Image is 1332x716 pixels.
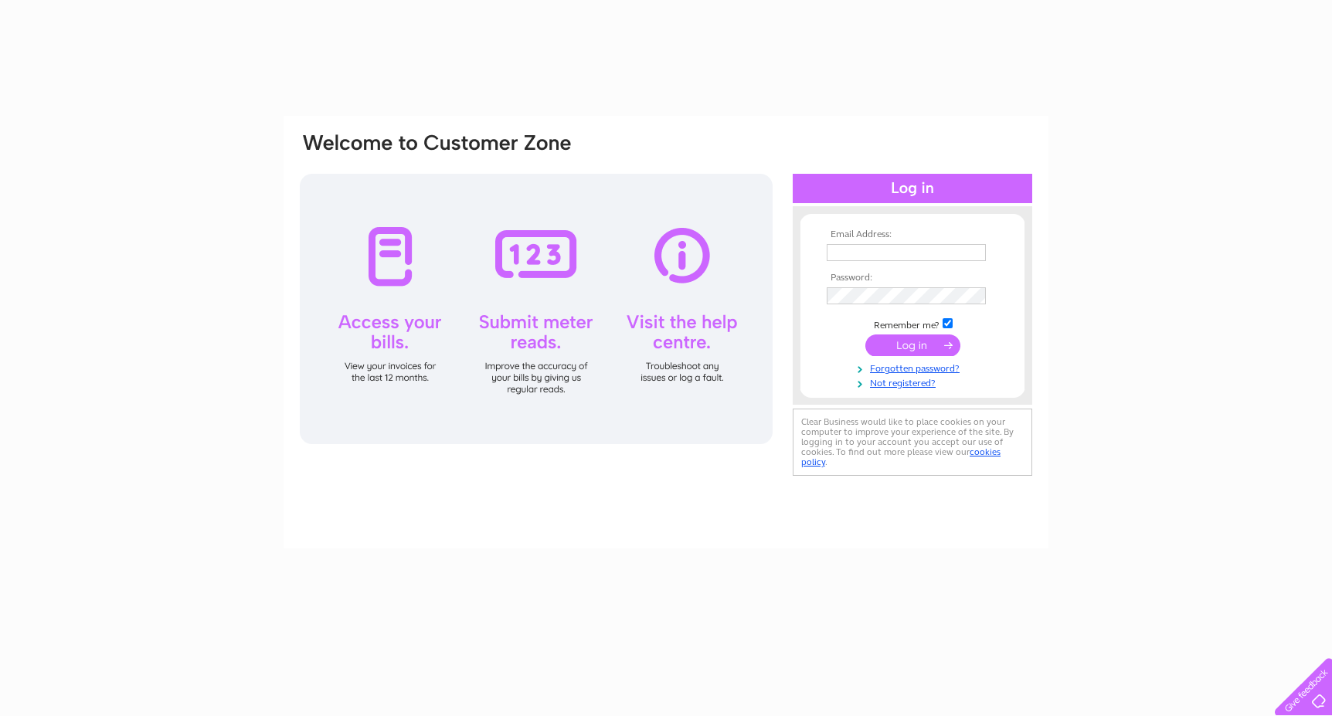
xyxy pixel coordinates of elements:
[823,273,1002,283] th: Password:
[801,446,1001,467] a: cookies policy
[793,409,1032,476] div: Clear Business would like to place cookies on your computer to improve your experience of the sit...
[827,375,1002,389] a: Not registered?
[827,360,1002,375] a: Forgotten password?
[823,316,1002,331] td: Remember me?
[823,229,1002,240] th: Email Address:
[865,334,960,356] input: Submit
